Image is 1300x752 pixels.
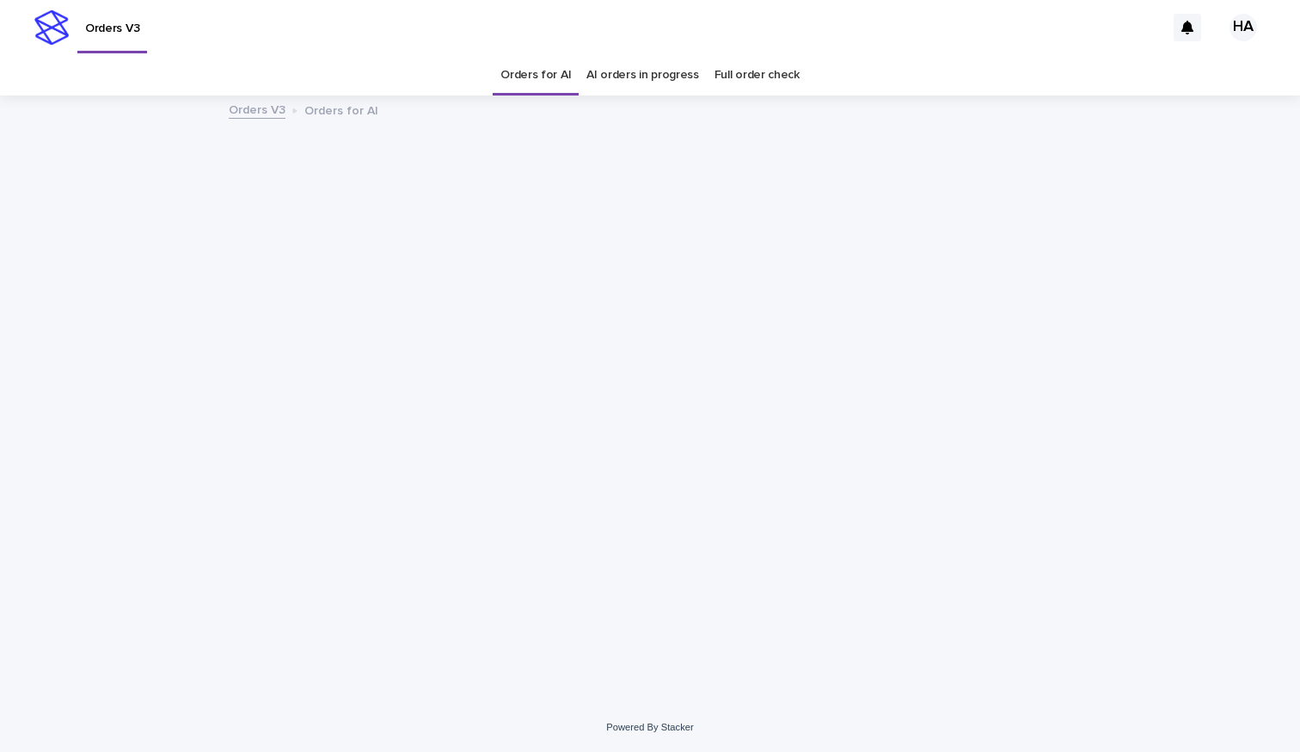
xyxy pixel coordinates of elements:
[304,100,378,119] p: Orders for AI
[229,99,285,119] a: Orders V3
[586,55,699,96] a: AI orders in progress
[500,55,571,96] a: Orders for AI
[1229,14,1257,41] div: HA
[606,722,693,732] a: Powered By Stacker
[714,55,800,96] a: Full order check
[34,10,69,45] img: stacker-logo-s-only.png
